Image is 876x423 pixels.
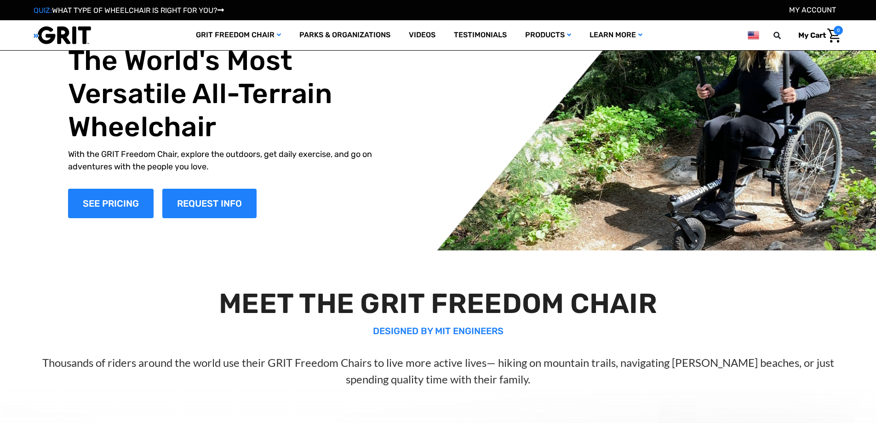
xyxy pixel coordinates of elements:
[34,26,91,45] img: GRIT All-Terrain Wheelchair and Mobility Equipment
[798,31,826,40] span: My Cart
[162,189,257,218] a: Slide number 1, Request Information
[290,20,400,50] a: Parks & Organizations
[22,324,854,338] p: DESIGNED BY MIT ENGINEERS
[445,20,516,50] a: Testimonials
[68,44,393,144] h1: The World's Most Versatile All-Terrain Wheelchair
[516,20,580,50] a: Products
[789,6,836,14] a: Account
[827,29,841,43] img: Cart
[400,20,445,50] a: Videos
[34,6,52,15] span: QUIZ:
[22,287,854,320] h2: MEET THE GRIT FREEDOM CHAIR
[68,189,154,218] a: Shop Now
[580,20,652,50] a: Learn More
[791,26,843,45] a: Cart with 0 items
[748,29,759,41] img: us.png
[187,20,290,50] a: GRIT Freedom Chair
[778,26,791,45] input: Search
[834,26,843,35] span: 0
[34,6,224,15] a: QUIZ:WHAT TYPE OF WHEELCHAIR IS RIGHT FOR YOU?
[68,148,393,173] p: With the GRIT Freedom Chair, explore the outdoors, get daily exercise, and go on adventures with ...
[22,354,854,388] p: Thousands of riders around the world use their GRIT Freedom Chairs to live more active lives— hik...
